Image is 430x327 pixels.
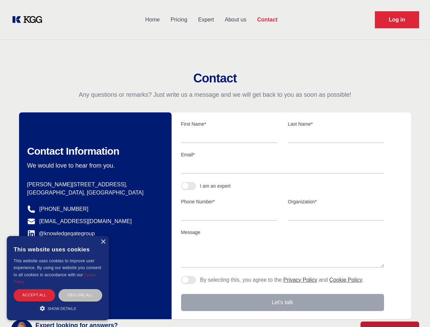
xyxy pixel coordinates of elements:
label: Phone Number* [181,198,277,205]
a: Cookie Policy [14,273,97,284]
label: First Name* [181,121,277,127]
p: Any questions or remarks? Just write us a message and we will get back to you as soon as possible! [8,91,422,99]
a: Contact [252,11,283,29]
iframe: Chat Widget [396,294,430,327]
a: [PHONE_NUMBER] [39,205,89,213]
div: This website uses cookies [14,241,102,258]
label: Last Name* [288,121,384,127]
a: Request Demo [375,11,419,28]
a: Pricing [165,11,193,29]
a: Home [140,11,165,29]
label: Message [181,229,384,236]
div: Decline all [59,289,102,301]
label: Email* [181,151,384,158]
button: Let's talk [181,294,384,311]
div: Show details [14,305,102,312]
a: About us [219,11,252,29]
div: Close [100,239,106,245]
p: [PERSON_NAME][STREET_ADDRESS], [27,181,161,189]
a: Privacy Policy [283,277,317,283]
a: Cookie Policy [329,277,362,283]
h2: Contact [8,72,422,85]
a: KOL Knowledge Platform: Talk to Key External Experts (KEE) [11,14,48,25]
h2: Contact Information [27,145,161,157]
span: This website uses cookies to improve user experience. By using our website you consent to all coo... [14,259,101,277]
label: Organization* [288,198,384,205]
a: Expert [193,11,219,29]
div: Accept all [14,289,55,301]
p: We would love to hear from you. [27,161,161,170]
span: Show details [48,307,76,311]
div: I am an expert [200,183,231,189]
p: [GEOGRAPHIC_DATA], [GEOGRAPHIC_DATA] [27,189,161,197]
p: By selecting this, you agree to the and . [200,276,364,284]
a: [EMAIL_ADDRESS][DOMAIN_NAME] [39,217,132,225]
a: @knowledgegategroup [27,230,95,238]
